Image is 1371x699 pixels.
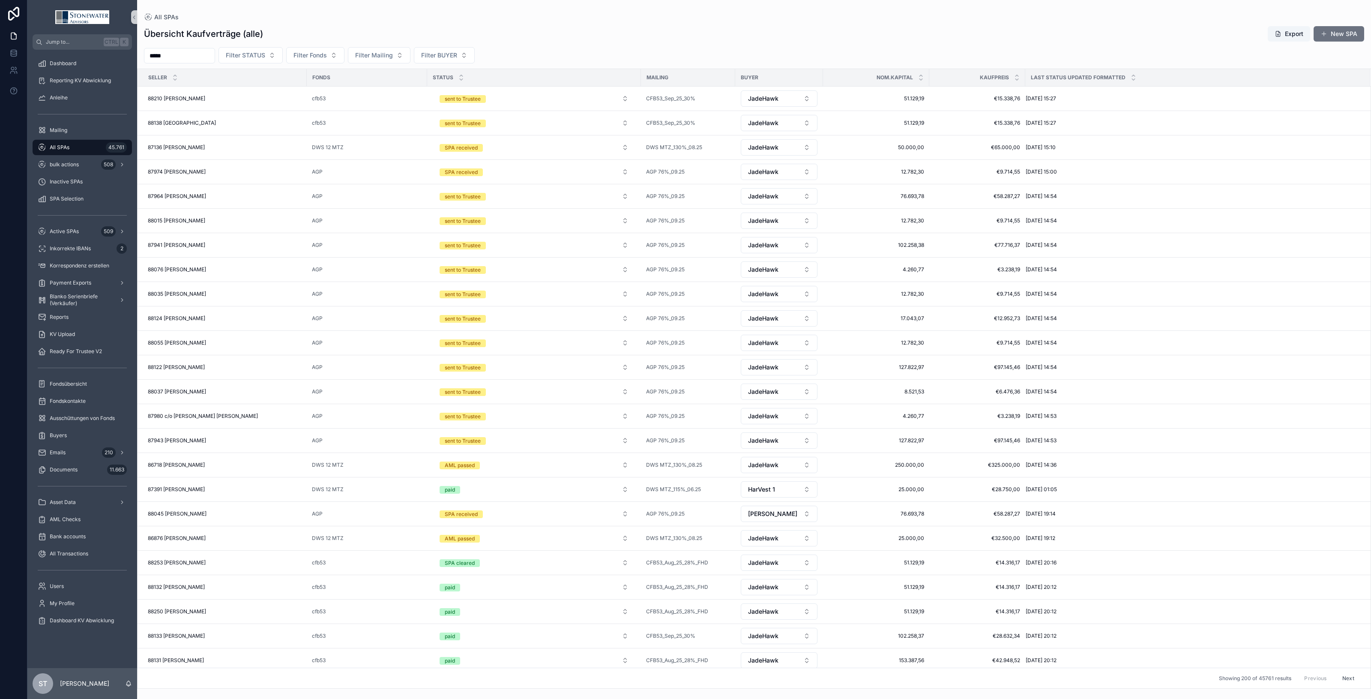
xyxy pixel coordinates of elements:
[312,315,323,322] a: AGP
[741,335,817,351] button: Select Button
[148,364,302,371] a: 88122 [PERSON_NAME]
[1314,26,1364,42] button: New SPA
[828,291,924,297] span: 12.782,30
[432,115,636,131] a: Select Button
[432,164,636,180] a: Select Button
[1026,242,1057,249] span: [DATE] 14:54
[741,261,817,278] button: Select Button
[646,120,695,126] a: CFB53_Sep_25_30%
[646,217,685,224] a: AGP 76%_09.25
[148,120,302,126] a: 88138 [GEOGRAPHIC_DATA]
[433,237,635,253] button: Select Button
[445,315,481,323] div: sent to Trustee
[646,168,730,175] a: AGP 76%_09.25
[33,376,132,392] a: Fondsübersicht
[646,120,730,126] a: CFB53_Sep_25_30%
[101,159,116,170] div: 508
[646,266,685,273] a: AGP 76%_09.25
[33,275,132,291] a: Payment Exports
[432,286,636,302] a: Select Button
[348,47,410,63] button: Select Button
[33,344,132,359] a: Ready For Trustee V2
[219,47,283,63] button: Select Button
[33,191,132,207] a: SPA Selection
[1026,291,1057,297] span: [DATE] 14:54
[748,290,778,298] span: JadeHawk
[148,144,302,151] a: 87136 [PERSON_NAME]
[646,315,685,322] a: AGP 76%_09.25
[741,384,817,400] button: Select Button
[1026,193,1057,200] span: [DATE] 14:54
[50,60,76,67] span: Dashboard
[748,143,778,152] span: JadeHawk
[934,242,1020,249] span: €77.716,37
[646,364,730,371] a: AGP 76%_09.25
[50,77,111,84] span: Reporting KV Abwicklung
[433,286,635,302] button: Select Button
[312,315,422,322] a: AGP
[50,314,69,321] span: Reports
[312,120,326,126] span: cfb53
[828,339,924,346] span: 12.782,30
[312,242,422,249] a: AGP
[33,56,132,71] a: Dashboard
[445,291,481,298] div: sent to Trustee
[312,193,422,200] a: AGP
[646,242,730,249] a: AGP 76%_09.25
[740,285,818,303] a: Select Button
[312,266,323,273] a: AGP
[934,315,1020,322] span: €12.952,73
[312,364,323,371] a: AGP
[148,193,302,200] a: 87964 [PERSON_NAME]
[828,193,924,200] span: 76.693,78
[312,339,323,346] span: AGP
[741,359,817,375] button: Select Button
[432,310,636,327] a: Select Button
[934,168,1020,175] span: €9.714,55
[312,339,422,346] a: AGP
[433,262,635,277] button: Select Button
[934,144,1020,151] span: €65.000,00
[741,188,817,204] button: Select Button
[828,266,924,273] a: 4.260,77
[33,140,132,155] a: All SPAs45.761
[148,315,205,322] span: 88124 [PERSON_NAME]
[433,140,635,155] button: Select Button
[312,291,323,297] span: AGP
[646,95,695,102] a: CFB53_Sep_25_30%
[50,279,91,286] span: Payment Exports
[433,360,635,375] button: Select Button
[148,120,216,126] span: 88138 [GEOGRAPHIC_DATA]
[646,266,730,273] a: AGP 76%_09.25
[646,291,685,297] span: AGP 76%_09.25
[148,144,205,151] span: 87136 [PERSON_NAME]
[1026,217,1057,224] span: [DATE] 14:54
[312,193,323,200] a: AGP
[1026,291,1359,297] a: [DATE] 14:54
[748,339,778,347] span: JadeHawk
[646,339,730,346] a: AGP 76%_09.25
[50,161,79,168] span: bulk actions
[740,188,818,205] a: Select Button
[148,339,302,346] a: 88055 [PERSON_NAME]
[312,144,344,151] a: DWS 12 MTZ
[355,51,393,60] span: Filter Mailing
[934,193,1020,200] a: €58.287,27
[1026,168,1359,175] a: [DATE] 15:00
[646,339,685,346] span: AGP 76%_09.25
[646,364,685,371] a: AGP 76%_09.25
[50,245,91,252] span: Inkorrekte IBANs
[148,217,302,224] a: 88015 [PERSON_NAME]
[312,242,323,249] a: AGP
[432,90,636,107] a: Select Button
[50,228,79,235] span: Active SPAs
[828,120,924,126] a: 51.129,19
[934,291,1020,297] a: €9.714,55
[646,193,685,200] a: AGP 76%_09.25
[432,237,636,253] a: Select Button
